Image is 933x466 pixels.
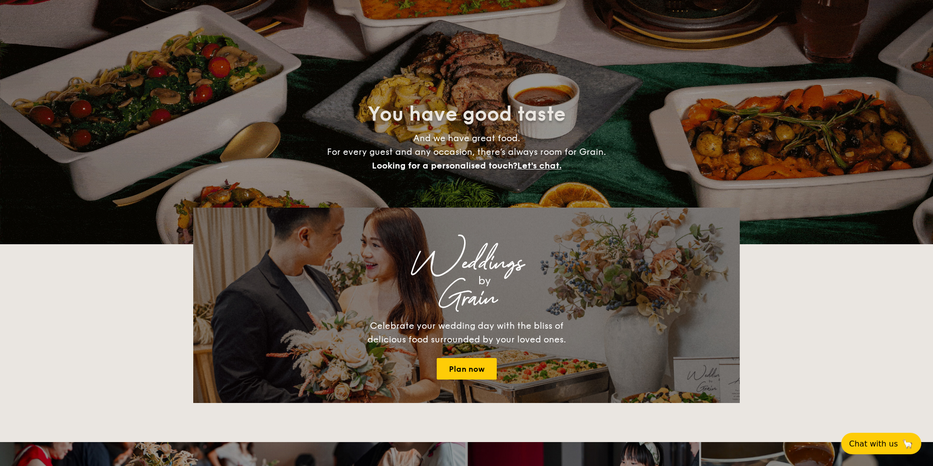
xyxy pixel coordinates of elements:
[279,254,654,272] div: Weddings
[902,438,913,449] span: 🦙
[315,272,654,290] div: by
[849,439,898,448] span: Chat with us
[437,358,497,380] a: Plan now
[841,433,921,454] button: Chat with us🦙
[517,160,562,171] span: Let's chat.
[279,290,654,307] div: Grain
[357,319,576,346] div: Celebrate your wedding day with the bliss of delicious food surrounded by your loved ones.
[193,198,740,208] div: Loading menus magically...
